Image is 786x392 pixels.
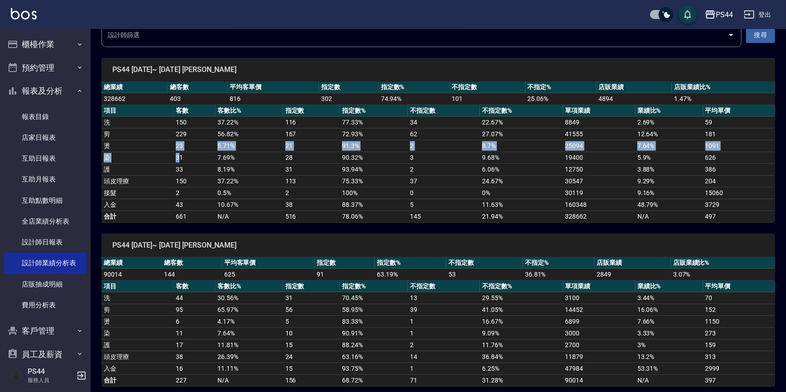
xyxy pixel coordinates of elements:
td: 16.06 % [635,304,703,316]
button: 報表及分析 [4,79,87,103]
a: 全店業績分析表 [4,211,87,232]
th: 店販業績 [594,257,671,269]
td: 516 [283,210,340,222]
th: 店販業績比% [672,81,775,93]
td: 5 [283,316,340,327]
td: 25094 [563,140,635,152]
td: 入金 [101,363,174,374]
td: 剪 [101,304,174,316]
td: 31 [174,152,215,163]
button: save [679,5,697,24]
th: 單項業績 [563,281,635,292]
td: 34 [408,116,480,128]
td: 313 [703,351,775,363]
td: 38 [174,351,215,363]
th: 指定數% [340,281,408,292]
a: 設計師業績分析表 [4,253,87,273]
table: a dense table [101,281,775,387]
td: 7.69 % [215,152,283,163]
td: 150 [174,116,215,128]
td: N/A [635,210,703,222]
th: 客數 [174,281,215,292]
td: 150 [174,175,215,187]
td: 燙 [101,140,174,152]
p: 服務人員 [28,376,74,384]
input: 選擇設計師 [106,27,724,43]
td: 6899 [563,316,635,327]
td: 10 [283,327,340,339]
td: 83.33 % [340,316,408,327]
td: 37.22 % [215,116,283,128]
th: 指定數% [340,105,408,117]
td: 56.82 % [215,128,283,140]
td: 88.37 % [340,199,408,210]
td: 5.9 % [635,152,703,163]
td: 11.81 % [215,339,283,351]
td: 合計 [101,374,174,386]
th: 業績比% [635,281,703,292]
td: 1 [408,363,480,374]
th: 平均客單價 [222,257,314,269]
td: 15 [283,363,340,374]
td: 229 [174,128,215,140]
td: 洗 [101,292,174,304]
td: 1.47 % [672,93,775,105]
td: 31 [283,292,340,304]
td: 39 [408,304,480,316]
td: 58.95 % [340,304,408,316]
td: 53 [446,268,523,280]
td: 43 [174,199,215,210]
td: 12.64 % [635,128,703,140]
td: 1091 [703,140,775,152]
td: 0 [408,187,480,199]
th: 項目 [101,281,174,292]
td: 15 [283,339,340,351]
th: 總業績 [101,81,168,93]
table: a dense table [101,257,775,281]
td: 90.91 % [340,327,408,339]
th: 指定數 [283,105,340,117]
td: 75.33 % [340,175,408,187]
td: 90014 [563,374,635,386]
button: 搜尋 [746,27,775,43]
th: 平均客單價 [227,81,319,93]
td: 3.33 % [635,327,703,339]
td: 14 [408,351,480,363]
td: 2.69 % [635,116,703,128]
td: 90014 [101,268,162,280]
th: 不指定數 [450,81,526,93]
th: 不指定數 [408,105,480,117]
td: 72.93 % [340,128,408,140]
td: 37 [408,175,480,187]
td: 31.28% [480,374,563,386]
a: 費用分析表 [4,295,87,316]
td: 3 [408,152,480,163]
td: 2 [408,339,480,351]
th: 總客數 [168,81,227,93]
td: 3000 [563,327,635,339]
td: 2 [408,163,480,175]
td: 3.07 % [671,268,775,280]
td: 6 [174,316,215,327]
td: 37.22 % [215,175,283,187]
td: 7.66 % [635,316,703,327]
td: 7.64 % [215,327,283,339]
td: 入金 [101,199,174,210]
div: PS44 [716,9,733,20]
td: 91.3 % [340,140,408,152]
td: 100 % [340,187,408,199]
td: 59 [703,116,775,128]
a: 互助日報表 [4,148,87,169]
td: 2 [408,140,480,152]
td: 2 [174,187,215,199]
td: 1 [408,327,480,339]
td: 11.76 % [480,339,563,351]
td: 65.97 % [215,304,283,316]
th: 客數 [174,105,215,117]
td: 護 [101,163,174,175]
th: 指定數 [314,257,375,269]
td: 816 [227,93,319,105]
th: 指定數% [375,257,446,269]
a: 設計師日報表 [4,232,87,253]
td: 167 [283,128,340,140]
